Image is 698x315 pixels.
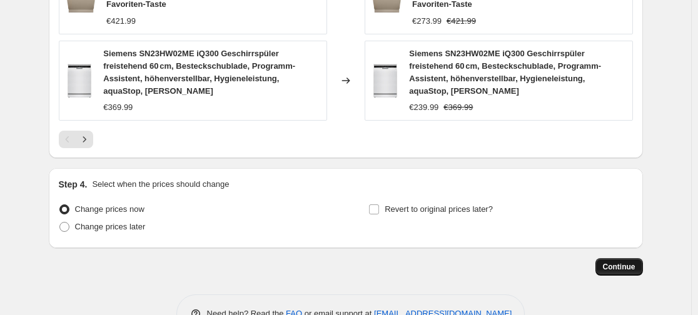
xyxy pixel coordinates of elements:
[66,62,94,99] img: 61I3iUMQblL_80x.jpg
[447,15,476,27] strike: €421.99
[103,101,133,114] div: €369.99
[92,178,229,191] p: Select when the prices should change
[385,204,493,214] span: Revert to original prices later?
[409,49,601,96] span: Siemens SN23HW02ME iQ300 Geschirrspüler freistehend 60 cm, Besteckschublade, Programm-Assistent, ...
[76,131,93,148] button: Next
[595,258,643,276] button: Continue
[443,101,473,114] strike: €369.99
[372,62,400,99] img: 61I3iUMQblL_80x.jpg
[412,15,442,27] div: €273.99
[75,204,144,214] span: Change prices now
[103,49,295,96] span: Siemens SN23HW02ME iQ300 Geschirrspüler freistehend 60 cm, Besteckschublade, Programm-Assistent, ...
[75,222,146,231] span: Change prices later
[59,178,88,191] h2: Step 4.
[59,131,93,148] nav: Pagination
[409,101,438,114] div: €239.99
[603,262,635,272] span: Continue
[106,15,136,27] div: €421.99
